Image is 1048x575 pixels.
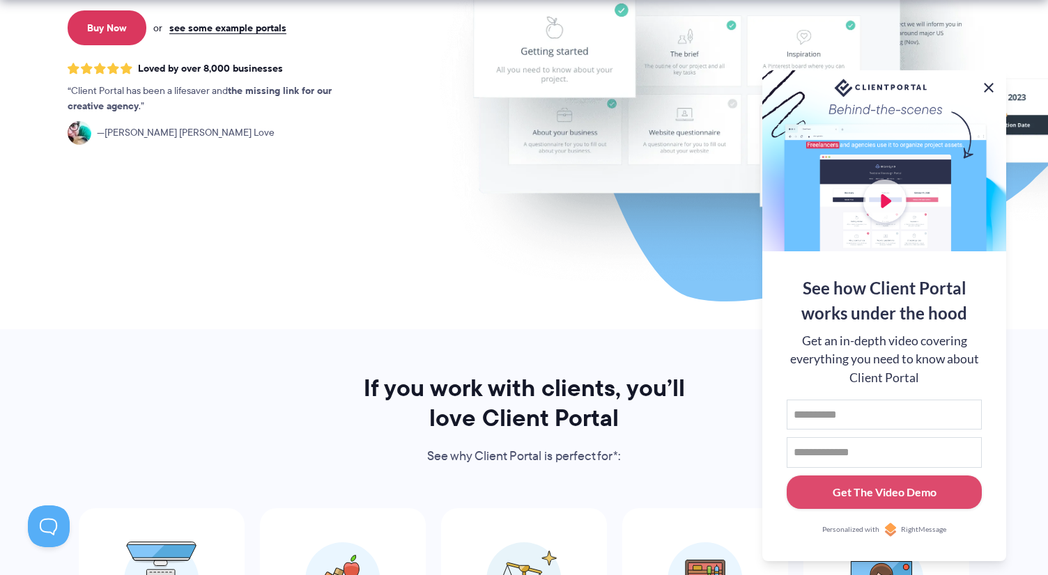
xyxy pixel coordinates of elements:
[787,276,982,326] div: See how Client Portal works under the hood
[787,400,982,430] input: Open Keeper Popup
[138,63,283,74] span: Loved by over 8,000 businesses
[822,524,879,535] span: Personalized with
[787,475,982,510] button: Get The Video Demo
[787,523,982,537] a: Personalized withRightMessage
[901,524,946,535] span: RightMessage
[787,332,982,387] div: Get an in-depth video covering everything you need to know about Client Portal
[833,484,937,501] div: Get The Video Demo
[169,22,286,34] a: see some example portals
[787,437,982,468] input: Open Keeper Popup
[344,446,704,467] p: See why Client Portal is perfect for*:
[68,10,146,45] a: Buy Now
[344,373,704,433] h2: If you work with clients, you’ll love Client Portal
[153,22,162,34] span: or
[884,523,897,537] img: Personalized with RightMessage
[68,84,360,114] p: Client Portal has been a lifesaver and .
[68,83,332,113] strong: the missing link for our creative agency
[97,125,275,141] span: [PERSON_NAME] [PERSON_NAME] Love
[28,505,70,547] iframe: Toggle Customer Support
